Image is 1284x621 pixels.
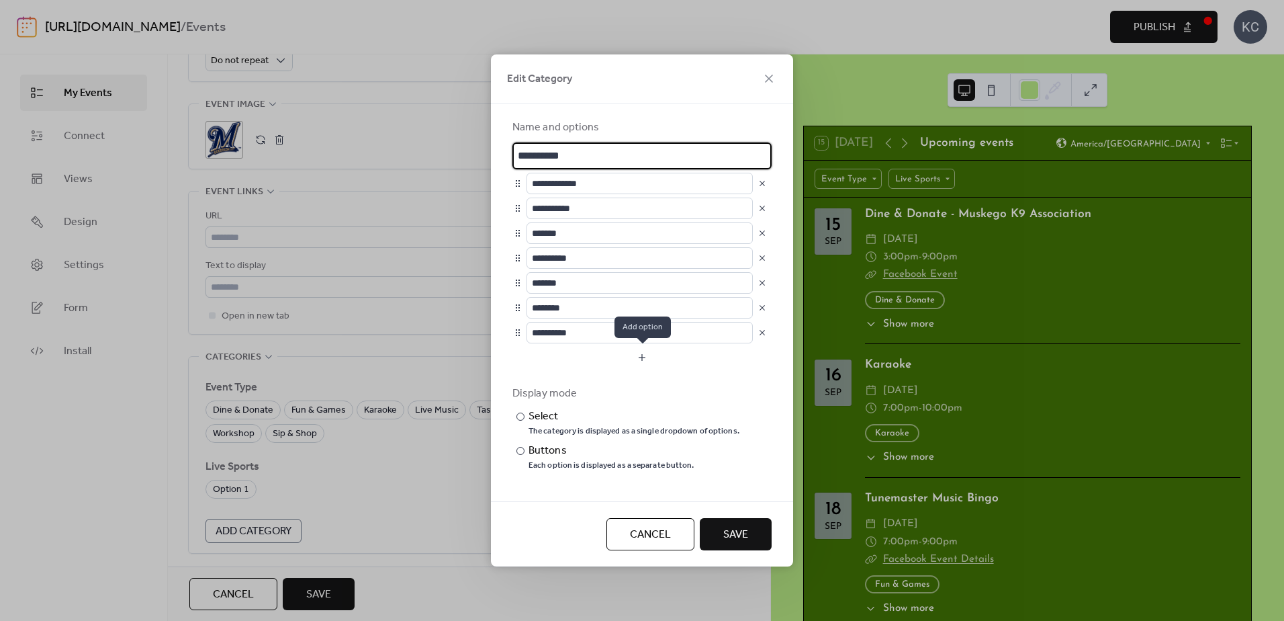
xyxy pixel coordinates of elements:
[529,443,692,459] div: Buttons
[529,460,694,471] div: Each option is displayed as a separate button.
[723,527,748,543] span: Save
[529,409,737,425] div: Select
[700,518,772,550] button: Save
[630,527,671,543] span: Cancel
[606,518,694,550] button: Cancel
[512,120,769,136] div: Name and options
[512,386,769,402] div: Display mode
[507,71,572,87] span: Edit Category
[529,426,739,437] div: The category is displayed as a single dropdown of options.
[614,317,671,338] span: Add option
